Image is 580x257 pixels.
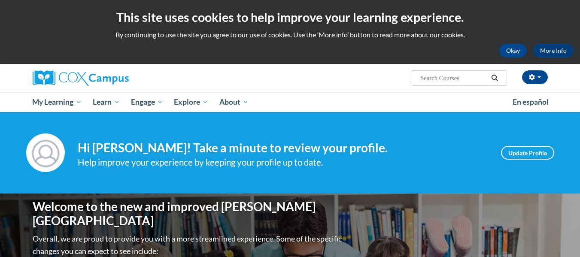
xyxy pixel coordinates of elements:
[27,92,88,112] a: My Learning
[501,146,554,160] a: Update Profile
[219,97,249,107] span: About
[488,73,501,83] button: Search
[533,44,574,57] a: More Info
[499,44,527,57] button: Okay
[78,155,488,169] div: Help improve your experience by keeping your profile up to date.
[174,97,208,107] span: Explore
[507,93,554,111] a: En español
[214,92,254,112] a: About
[131,97,163,107] span: Engage
[33,70,129,86] img: Cox Campus
[513,97,549,106] span: En español
[168,92,214,112] a: Explore
[20,92,561,112] div: Main menu
[87,92,125,112] a: Learn
[26,133,65,172] img: Profile Image
[522,70,548,84] button: Account Settings
[125,92,169,112] a: Engage
[33,200,344,228] h1: Welcome to the new and improved [PERSON_NAME][GEOGRAPHIC_DATA]
[6,9,574,26] h2: This site uses cookies to help improve your learning experience.
[33,70,196,86] a: Cox Campus
[32,97,82,107] span: My Learning
[93,97,120,107] span: Learn
[6,30,574,39] p: By continuing to use the site you agree to our use of cookies. Use the ‘More info’ button to read...
[419,73,488,83] input: Search Courses
[78,141,488,155] h4: Hi [PERSON_NAME]! Take a minute to review your profile.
